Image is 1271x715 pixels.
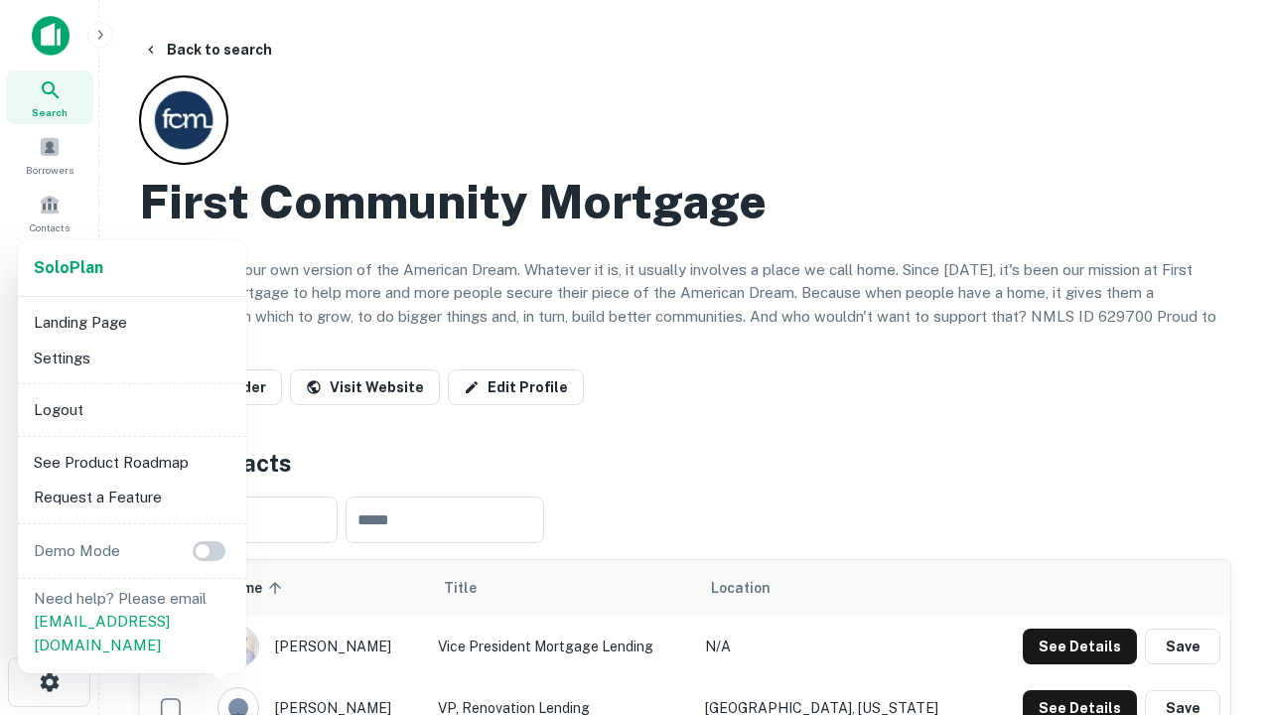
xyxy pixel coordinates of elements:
li: Landing Page [26,305,238,341]
a: SoloPlan [34,256,103,280]
a: [EMAIL_ADDRESS][DOMAIN_NAME] [34,613,170,653]
li: Request a Feature [26,480,238,515]
strong: Solo Plan [34,258,103,277]
iframe: Chat Widget [1172,493,1271,588]
li: See Product Roadmap [26,445,238,481]
li: Settings [26,341,238,376]
li: Logout [26,392,238,428]
p: Need help? Please email [34,587,230,657]
p: Demo Mode [26,539,128,563]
